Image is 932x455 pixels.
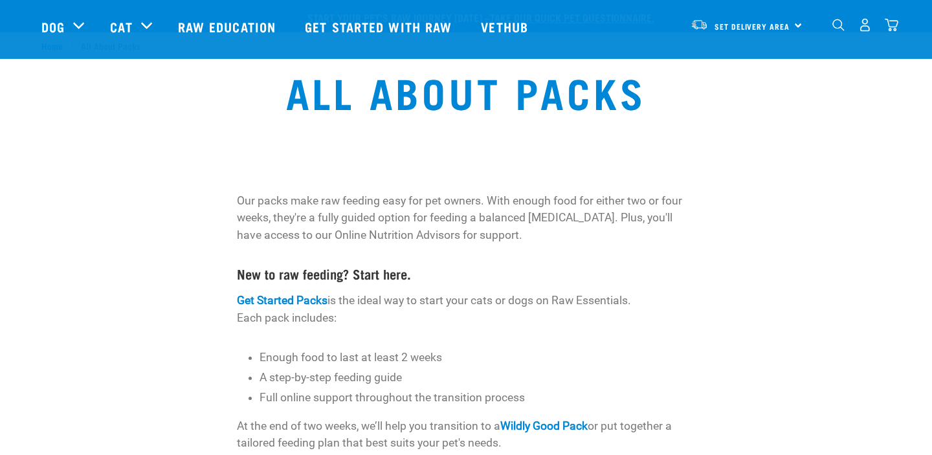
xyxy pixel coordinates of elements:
p: Full online support throughout the transition process [260,389,695,406]
p: Enough food to last at least 2 weeks [260,349,695,366]
a: Raw Education [165,1,292,52]
p: Our packs make raw feeding easy for pet owners. With enough food for either two or four weeks, th... [237,192,695,243]
a: Cat [110,17,132,36]
img: user.png [858,18,872,32]
a: Get started with Raw [292,1,468,52]
p: is the ideal way to start your cats or dogs on Raw Essentials. Each pack includes: [237,292,695,326]
img: van-moving.png [691,19,708,30]
a: Wildly Good Pack [500,419,588,432]
h1: All About Packs [179,68,753,115]
h4: New to raw feeding? Start here. [237,266,695,281]
img: home-icon-1@2x.png [832,19,845,31]
p: A step-by-step feeding guide [260,369,695,386]
a: Dog [41,17,65,36]
p: At the end of two weeks, we’ll help you transition to a or put together a tailored feeding plan t... [237,417,695,452]
span: Set Delivery Area [715,24,790,28]
a: Vethub [468,1,544,52]
a: Get Started Packs [237,294,327,307]
img: home-icon@2x.png [885,18,898,32]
